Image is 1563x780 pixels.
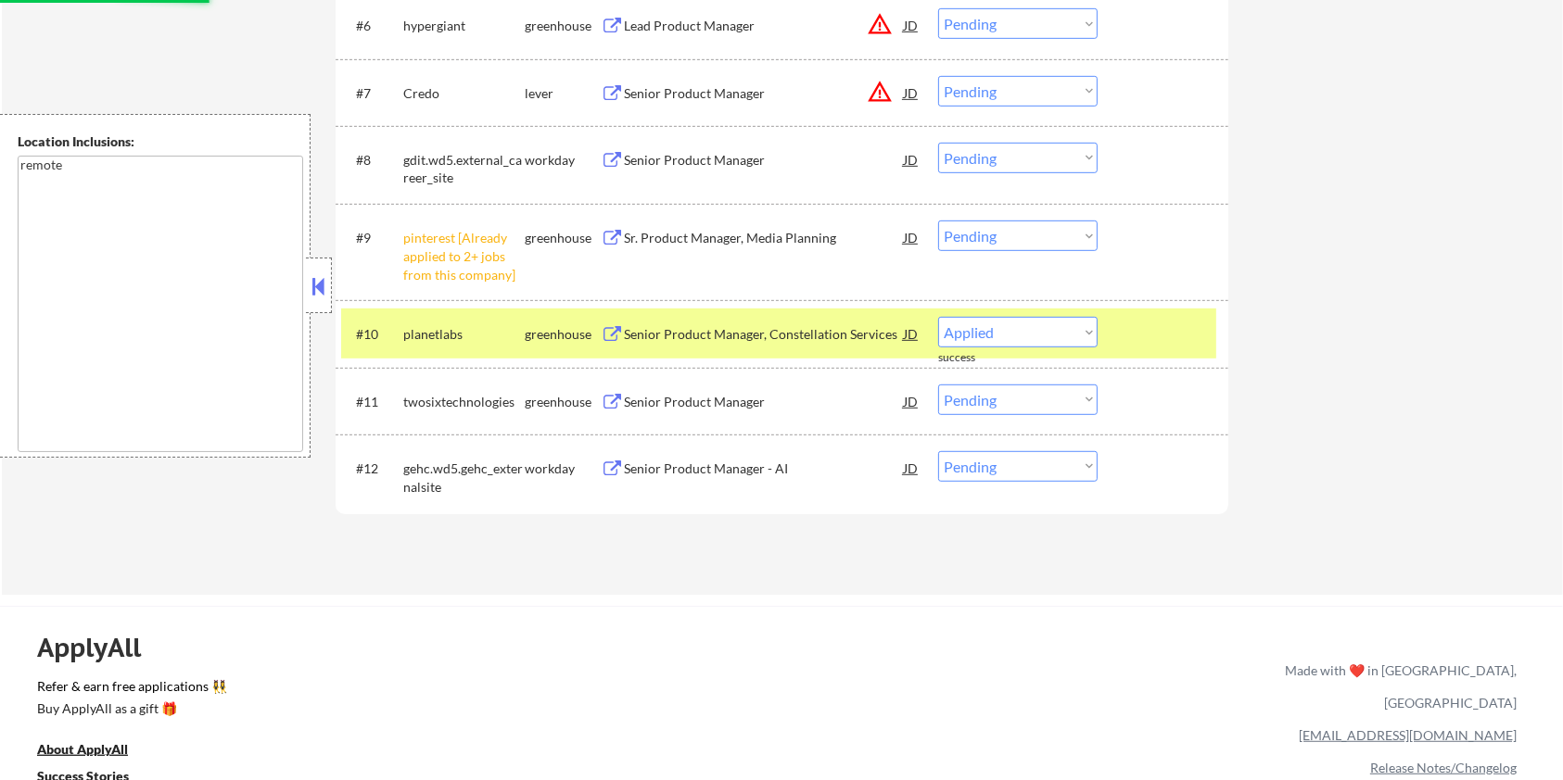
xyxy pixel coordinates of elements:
[525,229,601,247] div: greenhouse
[525,393,601,411] div: greenhouse
[356,17,388,35] div: #6
[624,325,904,344] div: Senior Product Manager, Constellation Services
[624,17,904,35] div: Lead Product Manager
[37,740,154,763] a: About ApplyAll
[403,17,525,35] div: hypergiant
[1277,654,1517,719] div: Made with ❤️ in [GEOGRAPHIC_DATA], [GEOGRAPHIC_DATA]
[356,459,388,478] div: #12
[37,680,897,699] a: Refer & earn free applications 👯‍♀️
[624,151,904,170] div: Senior Product Manager
[356,325,388,344] div: #10
[403,459,525,496] div: gehc.wd5.gehc_externalsite
[938,350,1012,366] div: success
[356,151,388,170] div: #8
[525,84,601,103] div: lever
[902,384,921,418] div: JD
[525,325,601,344] div: greenhouse
[18,132,303,151] div: Location Inclusions:
[624,229,904,247] div: Sr. Product Manager, Media Planning
[403,325,525,344] div: planetlabs
[867,79,893,105] button: warning_amber
[403,151,525,187] div: gdit.wd5.external_career_site
[403,229,525,283] div: pinterest [Already applied to 2+ jobs from this company]
[37,699,222,723] a: Buy ApplyAll as a gift 🎁
[356,229,388,247] div: #9
[37,702,222,715] div: Buy ApplyAll as a gift 🎁
[37,741,128,757] u: About ApplyAll
[403,84,525,103] div: Credo
[403,393,525,411] div: twosixtechnologies
[902,76,921,109] div: JD
[902,220,921,254] div: JD
[902,143,921,176] div: JD
[525,17,601,35] div: greenhouse
[525,151,601,170] div: workday
[1370,760,1517,775] a: Release Notes/Changelog
[356,84,388,103] div: #7
[525,459,601,478] div: workday
[1299,727,1517,743] a: [EMAIL_ADDRESS][DOMAIN_NAME]
[624,459,904,478] div: Senior Product Manager - AI
[624,84,904,103] div: Senior Product Manager
[867,11,893,37] button: warning_amber
[624,393,904,411] div: Senior Product Manager
[902,451,921,484] div: JD
[902,8,921,42] div: JD
[902,317,921,350] div: JD
[356,393,388,411] div: #11
[37,632,162,663] div: ApplyAll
